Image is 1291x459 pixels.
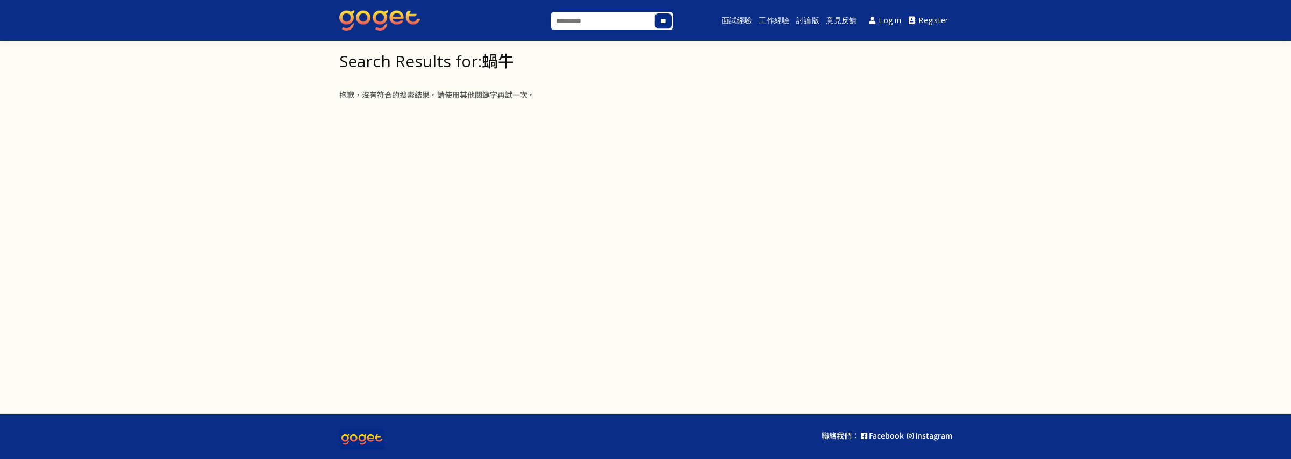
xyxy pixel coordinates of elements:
[822,430,859,441] p: 聯絡我們：
[865,9,905,33] a: Log in
[825,3,859,38] a: 意見反饋
[758,3,791,38] a: 工作經驗
[339,10,420,31] img: GoGet
[720,3,754,38] a: 面試經驗
[861,430,904,441] a: Facebook
[339,49,952,73] h1: Search Results for:
[795,3,821,38] a: 討論版
[905,9,952,33] a: Register
[701,3,952,38] nav: Main menu
[482,48,514,72] span: 蝸牛
[339,429,384,449] img: goget-logo
[339,89,952,101] p: 抱歉，沒有符合的搜索結果。請使用其他關鍵字再試一次。
[907,430,952,441] a: Instagram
